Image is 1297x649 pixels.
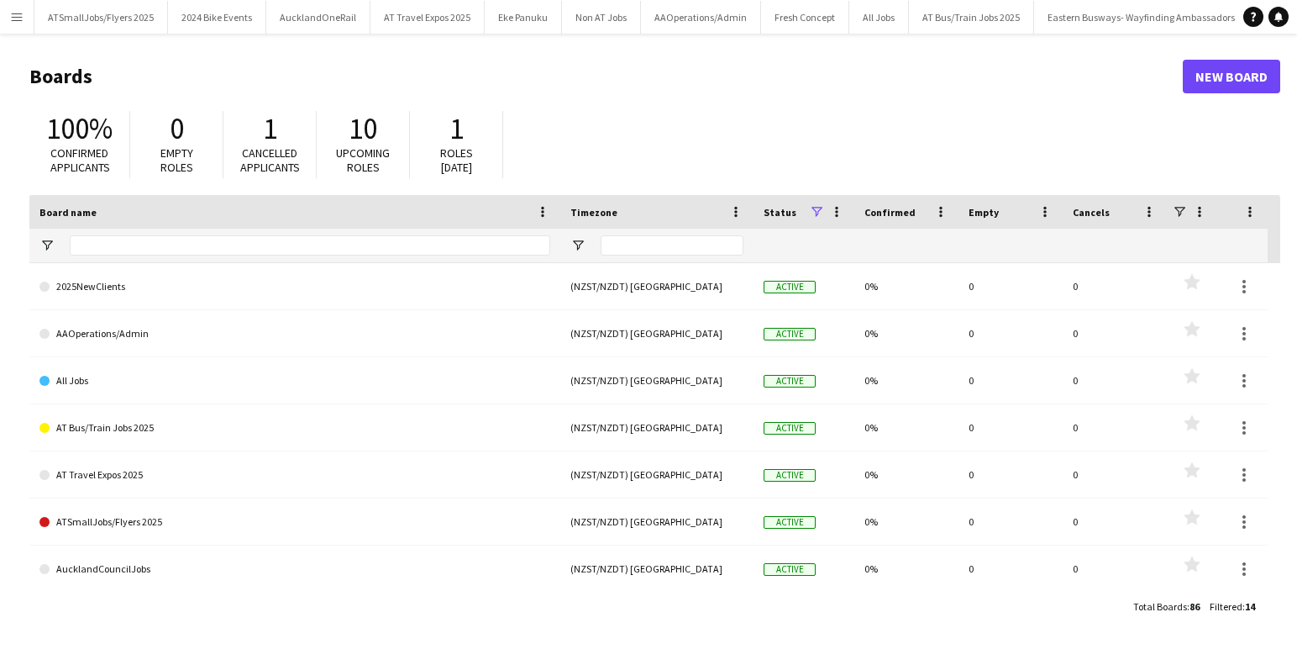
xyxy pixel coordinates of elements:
span: Empty roles [160,145,193,175]
button: Open Filter Menu [39,238,55,253]
span: Status [764,206,796,219]
span: Roles [DATE] [440,145,473,175]
button: Non AT Jobs [562,1,641,34]
span: Cancelled applicants [240,145,300,175]
span: 1 [449,110,464,147]
span: 100% [46,110,113,147]
div: 0% [854,499,958,545]
span: Confirmed [864,206,916,219]
div: (NZST/NZDT) [GEOGRAPHIC_DATA] [560,546,754,592]
div: 0 [958,546,1063,592]
a: AAOperations/Admin [39,310,550,357]
button: AT Bus/Train Jobs 2025 [909,1,1034,34]
div: : [1133,590,1200,623]
span: Board name [39,206,97,219]
button: Eke Panuku [485,1,562,34]
span: 1 [263,110,277,147]
a: ATSmallJobs/Flyers 2025 [39,499,550,546]
button: AT Travel Expos 2025 [370,1,485,34]
div: (NZST/NZDT) [GEOGRAPHIC_DATA] [560,404,754,451]
span: Filtered [1210,600,1242,613]
div: 0 [1063,310,1167,356]
span: 0 [170,110,184,147]
span: Active [764,469,816,482]
button: 2024 Bike Events [168,1,266,34]
a: New Board [1183,60,1280,93]
span: Active [764,281,816,293]
input: Timezone Filter Input [601,235,743,256]
a: All Jobs [39,357,550,404]
span: Active [764,563,816,576]
div: 0% [854,263,958,309]
span: Active [764,375,816,388]
span: Total Boards [1133,600,1187,613]
div: (NZST/NZDT) [GEOGRAPHIC_DATA] [560,310,754,356]
div: (NZST/NZDT) [GEOGRAPHIC_DATA] [560,357,754,404]
div: (NZST/NZDT) [GEOGRAPHIC_DATA] [560,499,754,545]
div: 0 [1063,357,1167,404]
div: 0 [958,404,1063,451]
div: 0 [1063,451,1167,498]
span: Timezone [570,206,617,219]
a: 2025NewClients [39,263,550,310]
input: Board name Filter Input [70,235,550,256]
div: 0% [854,546,958,592]
a: AucklandCouncilJobs [39,546,550,593]
span: Upcoming roles [336,145,390,175]
div: (NZST/NZDT) [GEOGRAPHIC_DATA] [560,451,754,498]
span: Empty [969,206,999,219]
div: 0 [958,357,1063,404]
div: 0 [1063,499,1167,545]
button: All Jobs [849,1,909,34]
button: Open Filter Menu [570,238,585,253]
span: Cancels [1073,206,1110,219]
div: (NZST/NZDT) [GEOGRAPHIC_DATA] [560,263,754,309]
button: Eastern Busways- Wayfinding Ambassadors 2024 [1034,1,1271,34]
span: 10 [349,110,377,147]
div: 0 [958,263,1063,309]
a: AT Travel Expos 2025 [39,451,550,499]
span: 14 [1245,600,1255,613]
div: 0 [958,451,1063,498]
div: : [1210,590,1255,623]
button: AucklandOneRail [266,1,370,34]
div: 0 [958,310,1063,356]
span: Active [764,328,816,340]
div: 0 [1063,263,1167,309]
div: 0% [854,404,958,451]
span: Active [764,516,816,529]
div: 0% [854,310,958,356]
span: Confirmed applicants [50,145,110,175]
div: 0 [1063,404,1167,451]
button: ATSmallJobs/Flyers 2025 [34,1,168,34]
a: AT Bus/Train Jobs 2025 [39,404,550,451]
div: 0% [854,451,958,498]
button: AAOperations/Admin [641,1,761,34]
span: Active [764,422,816,435]
div: 0 [958,499,1063,545]
button: Fresh Concept [761,1,849,34]
span: 86 [1189,600,1200,613]
div: 0 [1063,546,1167,592]
h1: Boards [29,64,1183,89]
div: 0% [854,357,958,404]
